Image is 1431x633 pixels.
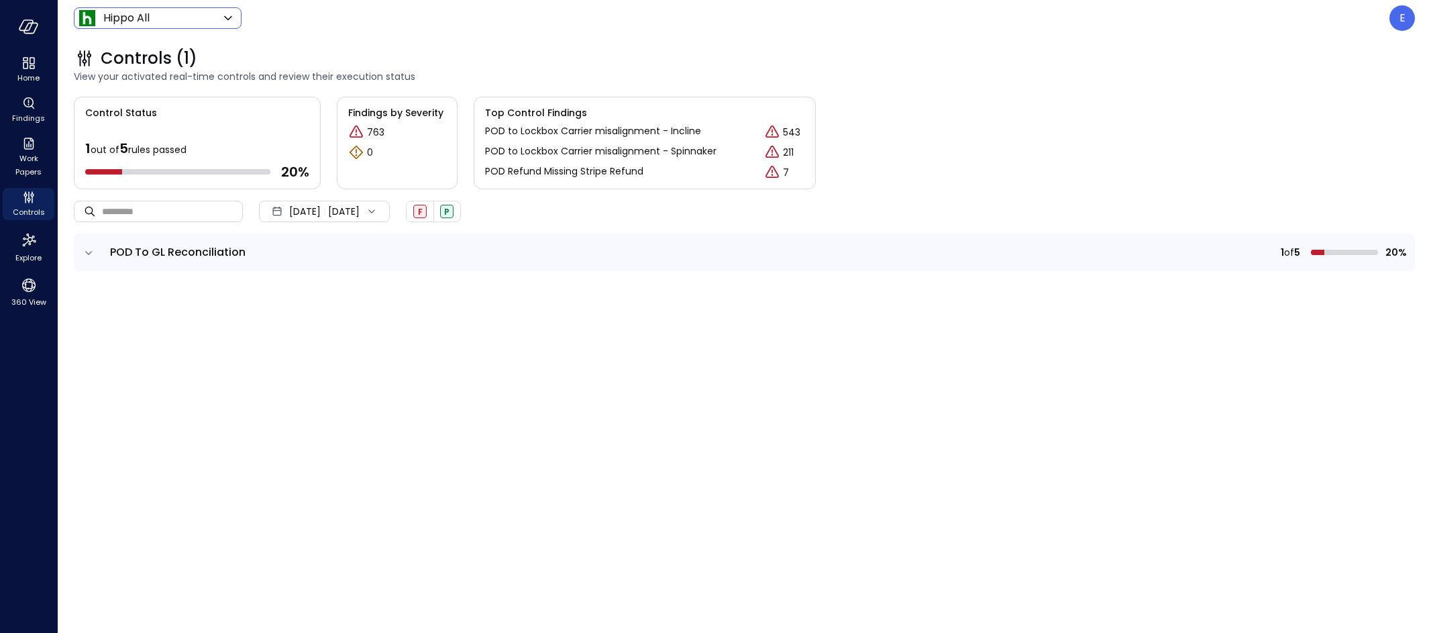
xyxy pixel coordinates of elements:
span: 1 [85,139,91,158]
span: View your activated real-time controls and review their execution status [74,69,1415,84]
div: Critical [764,144,780,160]
span: 1 [1281,245,1284,260]
div: Warning [348,144,364,160]
p: Hippo All [103,10,150,26]
div: Findings [3,94,54,126]
p: 763 [367,126,384,140]
div: Critical [348,124,364,140]
div: Failed [413,205,427,218]
p: E [1399,10,1406,26]
div: Critical [764,124,780,140]
span: F [418,206,423,217]
span: 20 % [281,163,309,181]
p: POD Refund Missing Stripe Refund [485,164,643,179]
span: Controls [13,205,45,219]
span: Explore [15,251,42,264]
span: Findings [12,111,45,125]
p: 7 [783,166,789,180]
span: Home [17,71,40,85]
p: POD to Lockbox Carrier misalignment - Incline [485,124,701,138]
span: 5 [1294,245,1300,260]
div: Work Papers [3,134,54,180]
a: POD to Lockbox Carrier misalignment - Spinnaker [485,144,717,160]
span: Control Status [74,97,157,120]
a: POD to Lockbox Carrier misalignment - Incline [485,124,701,140]
div: Passed [440,205,454,218]
div: Explore [3,228,54,266]
p: POD to Lockbox Carrier misalignment - Spinnaker [485,144,717,158]
span: Work Papers [8,152,49,179]
span: 20% [1383,245,1407,260]
div: Eleanor Yehudai [1389,5,1415,31]
p: 0 [367,146,373,160]
div: Critical [764,164,780,181]
div: Controls [3,188,54,220]
span: [DATE] [289,204,321,219]
img: Icon [79,10,95,26]
span: 5 [119,139,128,158]
span: out of [91,143,119,156]
span: 360 View [11,295,46,309]
span: rules passed [128,143,187,156]
span: Controls (1) [101,48,197,69]
div: 360 View [3,274,54,310]
a: POD Refund Missing Stripe Refund [485,164,643,181]
p: 211 [783,146,794,160]
p: 543 [783,126,800,140]
span: of [1284,245,1294,260]
span: P [444,206,449,217]
button: expand row [82,246,95,260]
span: Findings by Severity [348,105,446,120]
div: Home [3,54,54,86]
span: Top Control Findings [485,105,804,120]
span: POD To GL Reconciliation [110,244,246,260]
